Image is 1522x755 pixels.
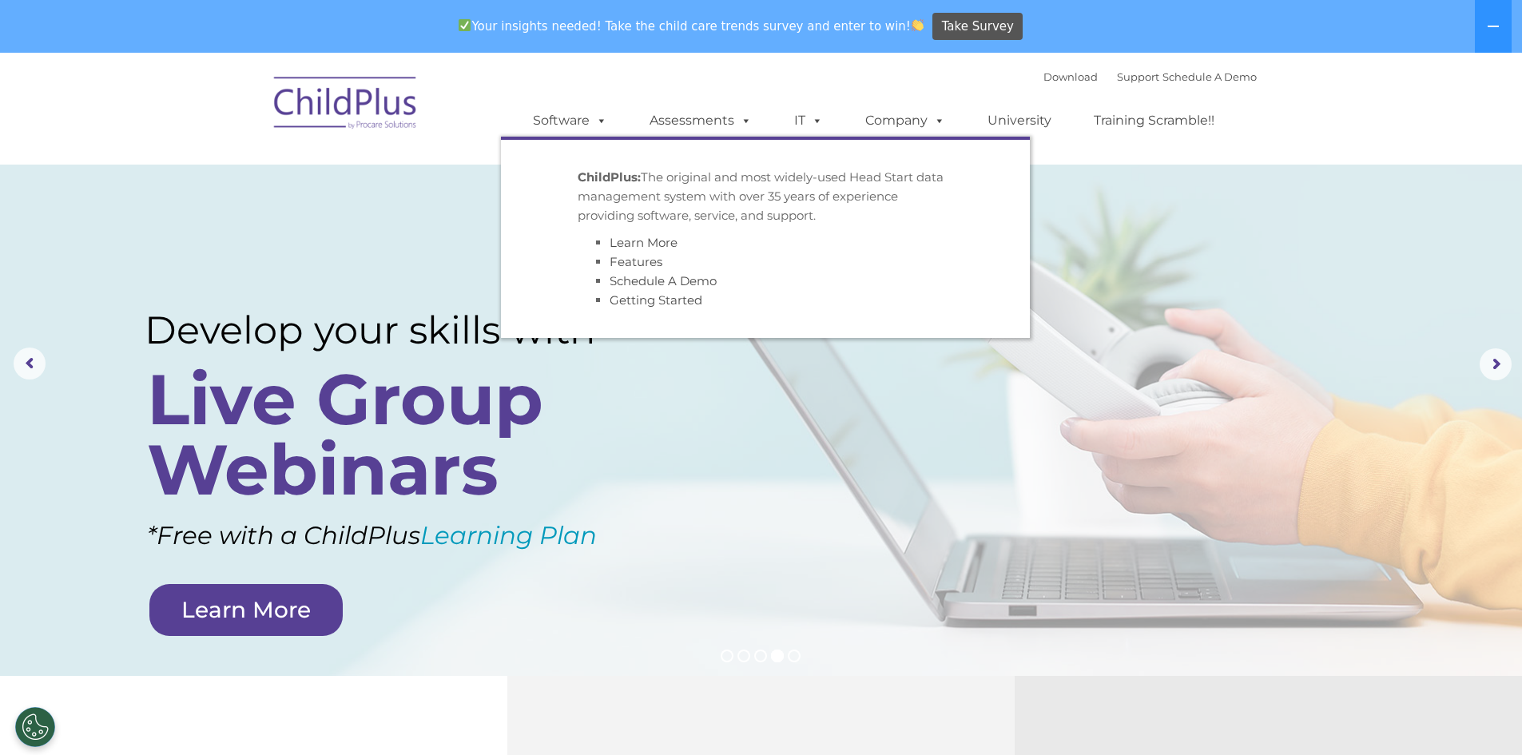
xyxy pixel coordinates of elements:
[578,169,641,185] strong: ChildPlus:
[420,520,597,550] a: Learning Plan
[578,168,953,225] p: The original and most widely-used Head Start data management system with over 35 years of experie...
[452,10,931,42] span: Your insights needed! Take the child care trends survey and enter to win!
[149,584,343,636] a: Learn More
[222,171,290,183] span: Phone number
[147,513,685,558] rs-layer: *Free with a ChildPlus
[942,13,1014,41] span: Take Survey
[1043,70,1098,83] a: Download
[932,13,1023,41] a: Take Survey
[610,292,702,308] a: Getting Started
[1162,70,1257,83] a: Schedule A Demo
[145,308,648,353] rs-layer: Develop your skills with
[15,707,55,747] button: Cookies Settings
[266,66,426,145] img: ChildPlus by Procare Solutions
[972,105,1067,137] a: University
[634,105,768,137] a: Assessments
[610,273,717,288] a: Schedule A Demo
[1043,70,1257,83] font: |
[1117,70,1159,83] a: Support
[517,105,623,137] a: Software
[147,364,642,505] rs-layer: Live Group Webinars
[849,105,961,137] a: Company
[610,235,678,250] a: Learn More
[459,19,471,31] img: ✅
[1078,105,1230,137] a: Training Scramble!!
[222,105,271,117] span: Last name
[912,19,924,31] img: 👏
[778,105,839,137] a: IT
[610,254,662,269] a: Features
